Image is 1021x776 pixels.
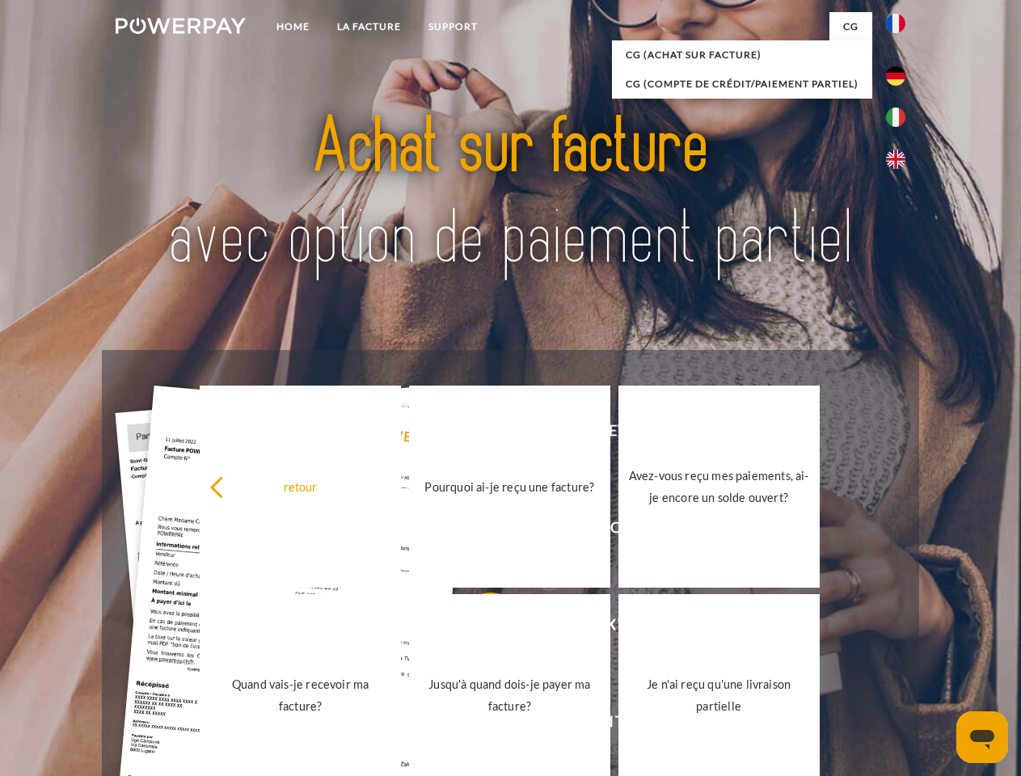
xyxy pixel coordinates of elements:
img: it [886,108,905,127]
img: fr [886,14,905,33]
a: LA FACTURE [323,12,415,41]
a: Support [415,12,492,41]
a: CG [829,12,872,41]
div: Avez-vous reçu mes paiements, ai-je encore un solde ouvert? [628,465,810,508]
a: CG (achat sur facture) [612,40,872,70]
div: Quand vais-je recevoir ma facture? [209,673,391,717]
div: retour [209,475,391,497]
a: Home [263,12,323,41]
img: en [886,150,905,169]
div: Je n'ai reçu qu'une livraison partielle [628,673,810,717]
img: logo-powerpay-white.svg [116,18,246,34]
div: Jusqu'à quand dois-je payer ma facture? [419,673,601,717]
a: CG (Compte de crédit/paiement partiel) [612,70,872,99]
div: Pourquoi ai-je reçu une facture? [419,475,601,497]
a: Avez-vous reçu mes paiements, ai-je encore un solde ouvert? [618,386,820,588]
img: title-powerpay_fr.svg [154,78,867,310]
iframe: Bouton de lancement de la fenêtre de messagerie [956,711,1008,763]
img: de [886,66,905,86]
